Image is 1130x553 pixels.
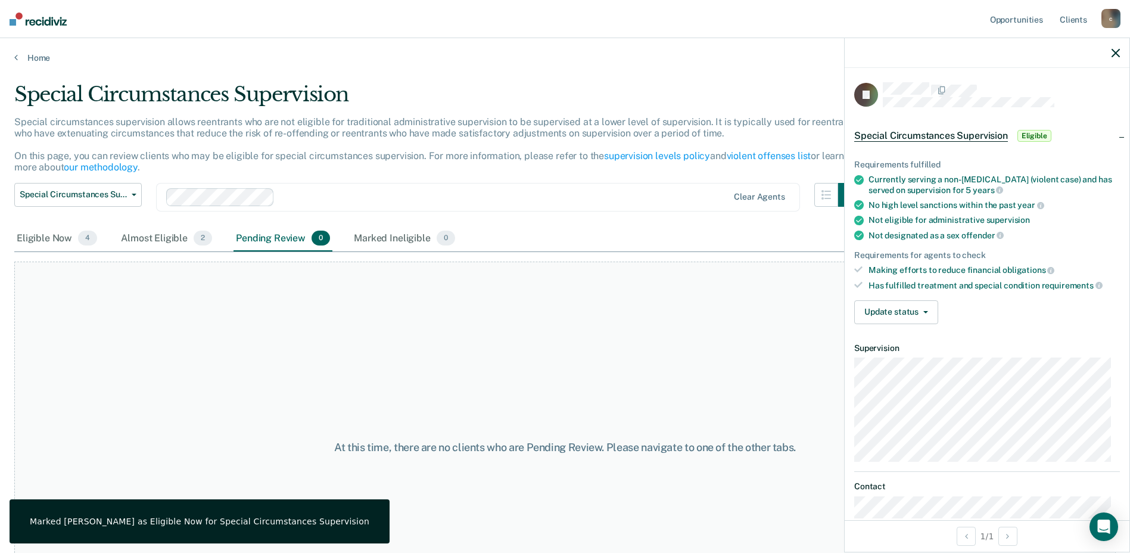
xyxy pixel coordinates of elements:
div: Eligible Now [14,226,99,252]
div: Currently serving a non-[MEDICAL_DATA] (violent case) and has served on supervision for 5 [868,175,1120,195]
div: c [1101,9,1120,28]
div: No high level sanctions within the past [868,200,1120,210]
span: obligations [1003,265,1054,275]
a: our methodology [64,161,138,173]
span: 4 [78,231,97,246]
span: Eligible [1017,130,1051,142]
span: Special Circumstances Supervision [854,130,1008,142]
div: Pending Review [234,226,332,252]
div: Special Circumstances SupervisionEligible [845,117,1129,155]
a: Home [14,52,1116,63]
span: supervision [986,215,1030,225]
span: 0 [312,231,330,246]
div: Clear agents [734,192,785,202]
span: offender [961,231,1004,240]
span: year [1017,200,1044,210]
div: Has fulfilled treatment and special condition [868,280,1120,291]
dt: Contact [854,481,1120,492]
button: Update status [854,300,938,324]
span: Special Circumstances Supervision [20,189,127,200]
div: Marked Ineligible [351,226,457,252]
div: Not eligible for administrative [868,215,1120,225]
div: Almost Eligible [119,226,214,252]
a: supervision levels policy [604,150,710,161]
div: 1 / 1 [845,520,1129,552]
div: Making efforts to reduce financial [868,265,1120,275]
button: Previous Opportunity [957,527,976,546]
div: Marked [PERSON_NAME] as Eligible Now for Special Circumstances Supervision [30,516,369,527]
span: 0 [437,231,455,246]
div: Requirements for agents to check [854,250,1120,260]
dt: Supervision [854,343,1120,353]
div: Not designated as a sex [868,230,1120,241]
span: 2 [194,231,212,246]
button: Next Opportunity [998,527,1017,546]
div: Special Circumstances Supervision [14,82,862,116]
span: requirements [1042,281,1103,290]
a: violent offenses list [727,150,811,161]
img: Recidiviz [10,13,67,26]
div: Requirements fulfilled [854,160,1120,170]
div: Open Intercom Messenger [1089,512,1118,541]
span: years [973,185,1003,195]
div: At this time, there are no clients who are Pending Review. Please navigate to one of the other tabs. [290,441,841,454]
p: Special circumstances supervision allows reentrants who are not eligible for traditional administ... [14,116,857,173]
